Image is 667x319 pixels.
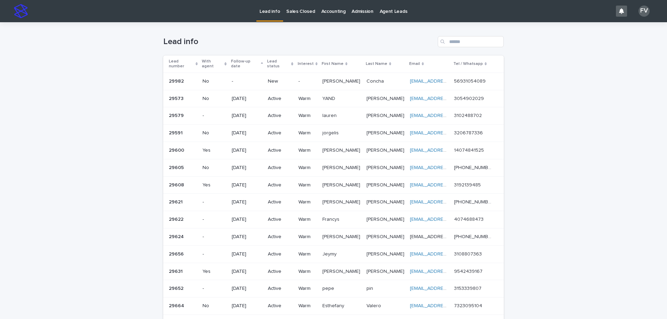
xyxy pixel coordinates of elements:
[268,113,293,119] p: Active
[410,200,488,204] a: [EMAIL_ADDRESS][DOMAIN_NAME]
[163,297,504,315] tr: 2966429664 No[DATE]ActiveWarmEsthefanyEsthefany ValeroValero [EMAIL_ADDRESS][DOMAIN_NAME] 7323095...
[410,148,488,153] a: [EMAIL_ADDRESS][DOMAIN_NAME]
[169,181,186,188] p: 29608
[410,131,488,135] a: [EMAIL_ADDRESS][DOMAIN_NAME]
[322,284,336,292] p: pepe
[169,302,186,309] p: 29664
[163,73,504,90] tr: 2998229982 No-New-[PERSON_NAME][PERSON_NAME] ConchaConcha [EMAIL_ADDRESS][DOMAIN_NAME] 5693105408...
[367,302,382,309] p: Valero
[367,198,406,205] p: [PERSON_NAME]
[410,113,488,118] a: [EMAIL_ADDRESS][DOMAIN_NAME]
[203,199,226,205] p: -
[367,77,385,84] p: Concha
[367,129,406,136] p: [PERSON_NAME]
[163,142,504,159] tr: 2960029600 Yes[DATE]ActiveWarm[PERSON_NAME][PERSON_NAME] [PERSON_NAME][PERSON_NAME] [EMAIL_ADDRES...
[322,233,362,240] p: [PERSON_NAME]
[163,211,504,228] tr: 2962229622 -[DATE]ActiveWarmFrancysFrancys [PERSON_NAME][PERSON_NAME] [EMAIL_ADDRESS][DOMAIN_NAME...
[367,146,406,153] p: [PERSON_NAME]
[410,252,488,257] a: [EMAIL_ADDRESS][DOMAIN_NAME]
[438,36,504,47] div: Search
[367,163,406,171] p: [PERSON_NAME]
[203,217,226,223] p: -
[298,130,317,136] p: Warm
[322,146,362,153] p: [PERSON_NAME]
[203,303,226,309] p: No
[410,183,488,187] a: [EMAIL_ADDRESS][DOMAIN_NAME]
[169,77,185,84] p: 29982
[203,78,226,84] p: No
[298,113,317,119] p: Warm
[298,148,317,153] p: Warm
[322,267,362,275] p: [PERSON_NAME]
[163,37,435,47] h1: Lead info
[268,234,293,240] p: Active
[203,234,226,240] p: -
[163,107,504,125] tr: 2957929579 -[DATE]ActiveWarmlaurenlauren [PERSON_NAME][PERSON_NAME] [EMAIL_ADDRESS][DOMAIN_NAME] ...
[268,165,293,171] p: Active
[163,280,504,297] tr: 2965229652 -[DATE]ActiveWarmpepepepe pinpin [EMAIL_ADDRESS][DOMAIN_NAME] 31533398073153339807
[322,94,337,102] p: YAND
[367,233,406,240] p: Mosquera andrade
[163,125,504,142] tr: 2959129591 No[DATE]ActiveWarmjorgelisjorgelis [PERSON_NAME][PERSON_NAME] [EMAIL_ADDRESS][DOMAIN_N...
[410,286,488,291] a: [EMAIL_ADDRESS][DOMAIN_NAME]
[203,165,226,171] p: No
[639,6,650,17] div: FV
[298,234,317,240] p: Warm
[169,215,185,223] p: 29622
[298,303,317,309] p: Warm
[410,165,488,170] a: [EMAIL_ADDRESS][DOMAIN_NAME]
[14,4,28,18] img: stacker-logo-s-only.png
[163,263,504,280] tr: 2963129631 Yes[DATE]ActiveWarm[PERSON_NAME][PERSON_NAME] [PERSON_NAME][PERSON_NAME] [EMAIL_ADDRES...
[268,182,293,188] p: Active
[322,198,362,205] p: [PERSON_NAME]
[268,96,293,102] p: Active
[454,181,482,188] p: 3192139485
[367,284,374,292] p: pin
[203,148,226,153] p: Yes
[202,58,223,70] p: With agent
[232,199,263,205] p: [DATE]
[366,60,387,68] p: Last Name
[232,251,263,257] p: [DATE]
[410,79,488,84] a: [EMAIL_ADDRESS][DOMAIN_NAME]
[163,194,504,211] tr: 2962129621 -[DATE]ActiveWarm[PERSON_NAME][PERSON_NAME] [PERSON_NAME][PERSON_NAME] [EMAIL_ADDRESS]...
[169,111,185,119] p: 29579
[169,267,184,275] p: 29631
[322,163,362,171] p: [PERSON_NAME]
[232,130,263,136] p: [DATE]
[232,78,263,84] p: -
[322,129,340,136] p: jorgelis
[268,303,293,309] p: Active
[298,217,317,223] p: Warm
[232,165,263,171] p: [DATE]
[268,148,293,153] p: Active
[454,94,485,102] p: 3054902029
[169,146,186,153] p: 29600
[298,269,317,275] p: Warm
[268,199,293,205] p: Active
[232,269,263,275] p: [DATE]
[322,111,338,119] p: lauren
[410,217,488,222] a: [EMAIL_ADDRESS][DOMAIN_NAME]
[410,233,450,240] p: ⁠jessicamosqueraandrade@gmail.com
[232,286,263,292] p: [DATE]
[298,182,317,188] p: Warm
[203,286,226,292] p: -
[454,233,494,240] p: [PHONE_NUMBER]
[163,176,504,194] tr: 2960829608 Yes[DATE]ActiveWarm[PERSON_NAME][PERSON_NAME] [PERSON_NAME][PERSON_NAME] [EMAIL_ADDRES...
[454,267,484,275] p: 9542439167
[410,269,488,274] a: [EMAIL_ADDRESS][DOMAIN_NAME]
[267,58,289,70] p: Lead status
[169,129,184,136] p: 29591
[203,130,226,136] p: No
[367,111,406,119] p: [PERSON_NAME]
[454,146,485,153] p: 14074841525
[169,94,185,102] p: 29573
[232,182,263,188] p: [DATE]
[169,163,185,171] p: 29605
[367,267,406,275] p: [PERSON_NAME]
[268,130,293,136] p: Active
[322,215,341,223] p: Francys
[163,90,504,107] tr: 2957329573 No[DATE]ActiveWarmYANDYAND [PERSON_NAME][PERSON_NAME] [EMAIL_ADDRESS][DOMAIN_NAME] 305...
[298,286,317,292] p: Warm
